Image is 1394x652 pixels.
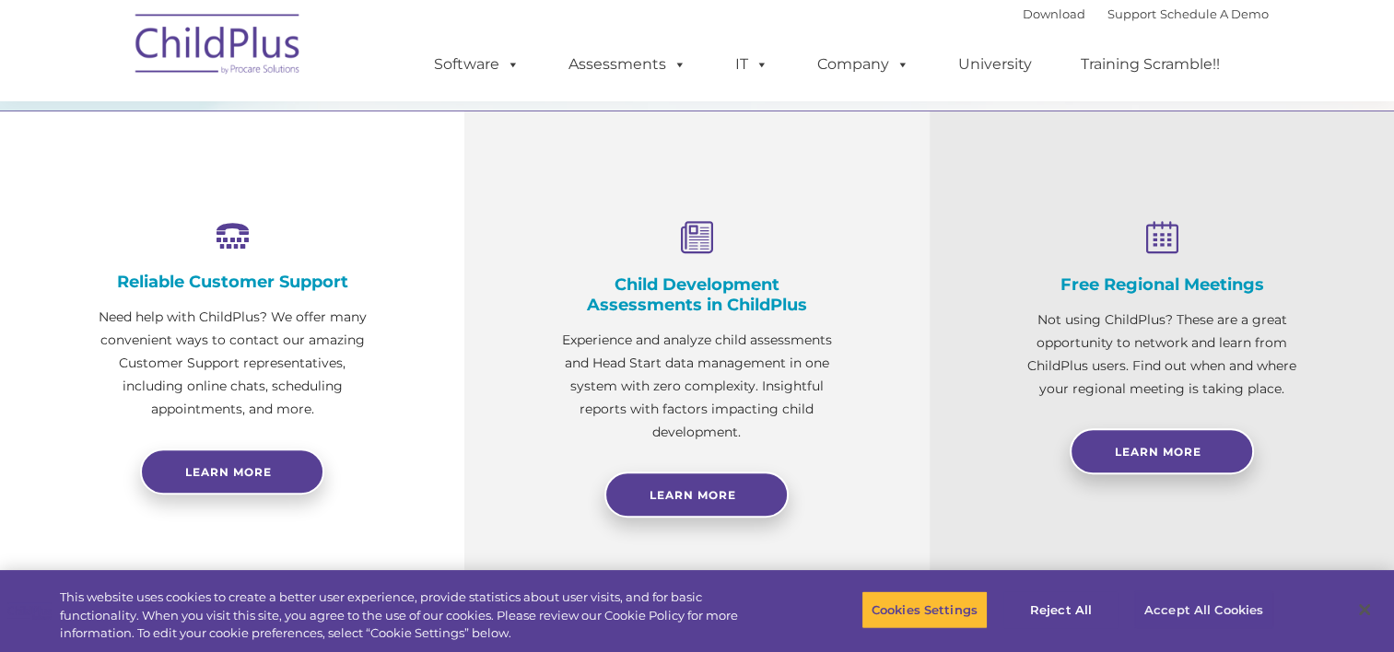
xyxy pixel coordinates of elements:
[717,46,787,83] a: IT
[650,488,736,502] span: Learn More
[556,329,837,444] p: Experience and analyze child assessments and Head Start data management in one system with zero c...
[92,272,372,292] h4: Reliable Customer Support
[556,274,837,315] h4: Child Development Assessments in ChildPlus
[416,46,538,83] a: Software
[940,46,1050,83] a: University
[1023,6,1085,21] a: Download
[126,1,310,93] img: ChildPlus by Procare Solutions
[1022,274,1302,295] h4: Free Regional Meetings
[1070,428,1254,474] a: Learn More
[1022,309,1302,401] p: Not using ChildPlus? These are a great opportunity to network and learn from ChildPlus users. Fin...
[550,46,705,83] a: Assessments
[604,472,789,518] a: Learn More
[256,197,334,211] span: Phone number
[140,448,324,495] a: Learn more
[1003,590,1119,629] button: Reject All
[1160,6,1269,21] a: Schedule A Demo
[1344,589,1385,630] button: Close
[185,465,272,479] span: Learn more
[1134,590,1273,629] button: Accept All Cookies
[1107,6,1156,21] a: Support
[92,306,372,421] p: Need help with ChildPlus? We offer many convenient ways to contact our amazing Customer Support r...
[60,588,767,643] div: This website uses cookies to create a better user experience, provide statistics about user visit...
[799,46,928,83] a: Company
[1062,46,1238,83] a: Training Scramble!!
[1023,6,1269,21] font: |
[256,122,312,135] span: Last name
[1115,445,1201,459] span: Learn More
[861,590,988,629] button: Cookies Settings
